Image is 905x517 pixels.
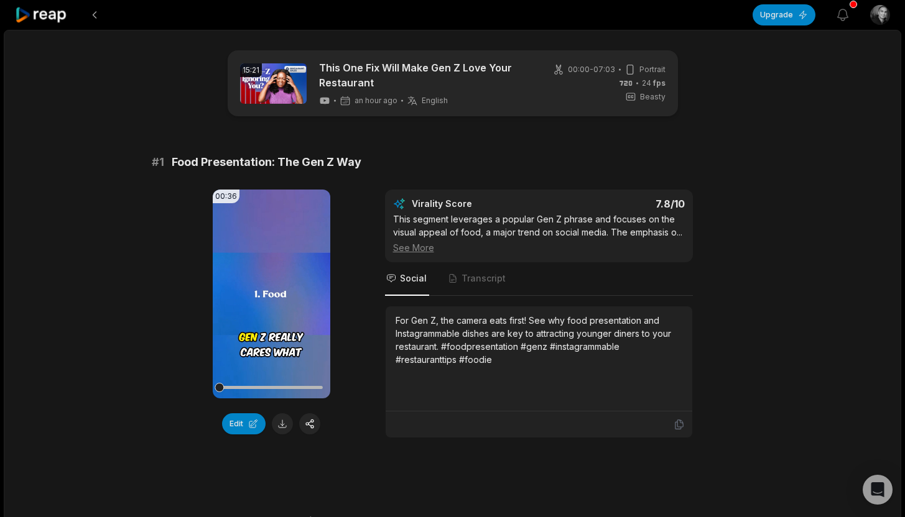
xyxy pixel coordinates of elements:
span: 00:00 - 07:03 [568,64,615,75]
div: Virality Score [412,198,545,210]
div: See More [393,241,685,254]
div: Open Intercom Messenger [863,475,893,505]
span: Beasty [640,91,666,103]
span: English [422,96,448,106]
span: # 1 [152,153,164,171]
div: This segment leverages a popular Gen Z phrase and focuses on the visual appeal of food, a major t... [393,213,685,254]
div: For Gen Z, the camera eats first! See why food presentation and Instagrammable dishes are key to ... [396,314,682,366]
span: fps [653,78,666,88]
span: Food Presentation: The Gen Z Way [172,153,361,171]
span: Transcript [462,272,506,285]
span: Social [400,272,427,285]
button: Edit [222,413,266,434]
a: This One Fix Will Make Gen Z Love Your Restaurant [319,60,534,90]
span: 24 [642,78,666,89]
button: Upgrade [753,4,815,25]
div: 7.8 /10 [551,198,685,210]
span: Portrait [639,64,666,75]
video: Your browser does not support mp4 format. [213,190,330,398]
span: an hour ago [355,96,397,106]
nav: Tabs [385,262,693,296]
